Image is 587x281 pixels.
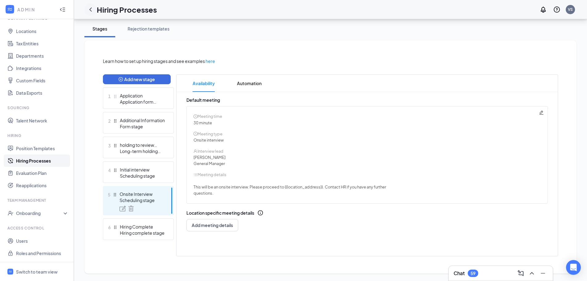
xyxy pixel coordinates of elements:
[194,149,198,153] span: user
[194,131,540,137] div: Meeting type
[7,210,14,216] svg: UserCheck
[16,210,63,216] div: Onboarding
[539,110,544,115] svg: Pencil
[91,26,109,32] div: Stages
[103,74,171,84] button: plus-circleAdd new stage
[194,173,198,177] span: bars
[517,270,524,277] svg: ComposeMessage
[120,191,165,197] div: Onsite Interview
[7,133,67,138] div: Hiring
[527,268,537,278] button: ChevronUp
[17,6,54,12] div: ADMIN
[120,197,165,203] div: Scheduling stage
[194,184,386,189] span: This will be an onsite interview. Please proceed to {{location_address}}. Contact HR if you have ...
[7,198,67,203] div: Team Management
[120,224,165,230] div: Hiring Complete
[113,225,117,229] svg: Drag
[59,6,66,12] svg: Collapse
[16,74,69,87] a: Custom Fields
[113,94,117,99] svg: Drag
[16,25,69,37] a: Locations
[113,168,117,172] svg: Drag
[16,114,69,127] a: Talent Network
[7,6,13,12] svg: WorkstreamLogo
[528,270,536,277] svg: ChevronUp
[113,119,117,123] svg: Drag
[103,58,205,64] span: Learn how to set up hiring stages and see examples
[194,160,540,167] div: General Manager
[194,148,540,154] div: Interview lead
[108,93,111,100] span: 1
[194,132,198,136] span: clock-circle
[539,270,547,277] svg: Minimize
[7,105,67,110] div: Sourcing
[16,167,69,179] a: Evaluation Plan
[108,224,111,231] span: 6
[120,173,165,179] div: Scheduling stage
[194,191,214,196] span: questions.
[120,117,165,123] div: Additional Information
[194,114,198,118] span: clock-circle
[7,225,67,231] div: Access control
[97,4,157,15] h1: Hiring Processes
[16,155,69,167] a: Hiring Processes
[568,7,573,12] div: VS
[120,123,165,130] div: Form stage
[206,58,215,64] a: here
[540,6,547,13] svg: Notifications
[113,192,117,197] svg: Drag
[119,77,123,81] span: plus-circle
[471,271,475,276] div: 59
[8,270,12,274] svg: WorkstreamLogo
[108,117,111,125] span: 2
[16,235,69,247] a: Users
[538,268,548,278] button: Minimize
[16,37,69,50] a: Tax Entities
[120,167,165,173] div: Initial interview
[194,154,540,160] div: [PERSON_NAME]
[16,142,69,155] a: Position Templates
[120,142,165,148] div: holding to review resume
[186,210,254,216] span: Location specific meeting details
[192,222,233,228] span: Add meeting details
[516,268,526,278] button: ComposeMessage
[108,191,110,198] span: 5
[194,120,540,126] div: 30 minute
[16,247,69,259] a: Roles and Permissions
[194,113,540,119] div: Meeting time
[193,75,215,92] span: Availability
[128,26,169,32] div: Rejection templates
[120,93,165,99] div: Application
[553,6,561,13] svg: QuestionInfo
[120,148,165,154] div: Long-term holding stage
[566,260,581,275] div: Open Intercom Messenger
[16,87,69,99] a: Data Exports
[113,143,117,148] svg: Drag
[16,62,69,74] a: Integrations
[454,270,465,277] h3: Chat
[120,230,165,236] div: Hiring complete stage
[194,171,540,178] div: Meeting details
[237,75,262,92] span: Automation
[120,99,165,105] div: Application form stage
[108,167,111,174] span: 4
[257,210,263,216] svg: Info
[186,97,220,103] span: Default meeting
[186,219,238,231] button: Add meeting details
[16,268,58,275] div: Switch to team view
[194,137,540,143] div: Onsite interview
[87,6,94,13] svg: ChevronLeft
[16,50,69,62] a: Departments
[108,142,111,149] span: 3
[16,179,69,192] a: Reapplications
